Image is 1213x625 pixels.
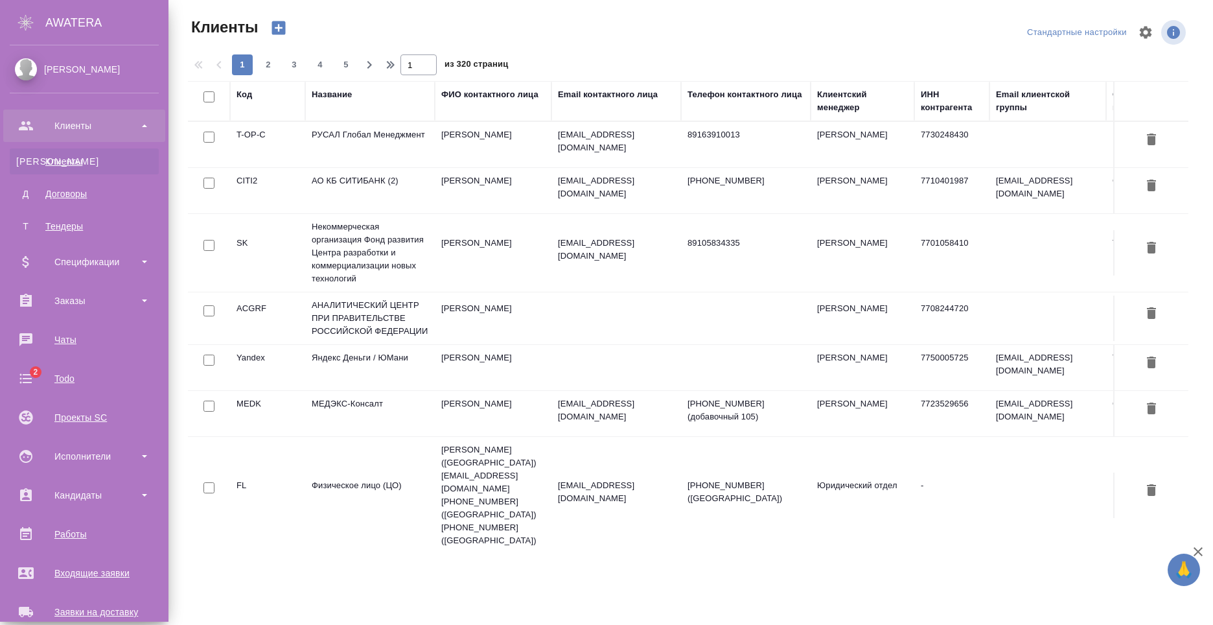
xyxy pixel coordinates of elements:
[1140,174,1162,198] button: Удалить
[435,345,551,390] td: [PERSON_NAME]
[1140,128,1162,152] button: Удалить
[10,148,159,174] a: [PERSON_NAME]Клиенты
[1106,122,1210,167] td: Русал
[1106,473,1210,518] td: ЦО
[1106,345,1210,390] td: Таганка
[435,437,551,554] td: [PERSON_NAME] ([GEOGRAPHIC_DATA]) [EMAIL_ADDRESS][DOMAIN_NAME] [PHONE_NUMBER] ([GEOGRAPHIC_DATA])...
[811,391,914,436] td: [PERSON_NAME]
[305,292,435,344] td: АНАЛИТИЧЕСКИЙ ЦЕНТР ПРИ ПРАВИТЕЛЬСТВЕ РОССИЙСКОЙ ФЕДЕРАЦИИ
[1140,397,1162,421] button: Удалить
[230,391,305,436] td: MEDK
[558,397,675,423] p: [EMAIL_ADDRESS][DOMAIN_NAME]
[10,369,159,388] div: Todo
[10,408,159,427] div: Проекты SC
[10,330,159,349] div: Чаты
[1106,230,1210,276] td: Технический
[258,58,279,71] span: 2
[817,88,908,114] div: Клиентский менеджер
[996,88,1100,114] div: Email клиентской группы
[435,296,551,341] td: [PERSON_NAME]
[10,563,159,583] div: Входящие заявки
[284,54,305,75] button: 3
[305,168,435,213] td: АО КБ СИТИБАНК (2)
[1173,556,1195,584] span: 🙏
[989,168,1106,213] td: [EMAIL_ADDRESS][DOMAIN_NAME]
[10,447,159,466] div: Исполнители
[914,296,989,341] td: 7708244720
[441,88,538,101] div: ФИО контактного лица
[687,479,804,505] p: [PHONE_NUMBER] ([GEOGRAPHIC_DATA])
[687,128,804,141] p: 89163910013
[811,122,914,167] td: [PERSON_NAME]
[558,237,675,263] p: [EMAIL_ADDRESS][DOMAIN_NAME]
[558,88,658,101] div: Email контактного лица
[989,391,1106,436] td: [EMAIL_ADDRESS][DOMAIN_NAME]
[914,230,989,276] td: 7701058410
[3,557,165,589] a: Входящие заявки
[1130,17,1161,48] span: Настроить таблицу
[3,362,165,395] a: 2Todo
[687,237,804,250] p: 89105834335
[811,473,914,518] td: Юридический отдел
[1168,554,1200,586] button: 🙏
[336,54,356,75] button: 5
[305,473,435,518] td: Физическое лицо (ЦО)
[435,230,551,276] td: [PERSON_NAME]
[230,230,305,276] td: SK
[188,17,258,38] span: Клиенты
[310,58,330,71] span: 4
[811,296,914,341] td: [PERSON_NAME]
[558,174,675,200] p: [EMAIL_ADDRESS][DOMAIN_NAME]
[1140,237,1162,261] button: Удалить
[921,88,983,114] div: ИНН контрагента
[1140,351,1162,375] button: Удалить
[230,473,305,518] td: FL
[558,479,675,505] p: [EMAIL_ADDRESS][DOMAIN_NAME]
[230,122,305,167] td: T-OP-C
[230,296,305,341] td: ACGRF
[687,397,804,423] p: [PHONE_NUMBER] (добавочный 105)
[10,213,159,239] a: ТТендеры
[914,168,989,213] td: 7710401987
[16,187,152,200] div: Договоры
[435,168,551,213] td: [PERSON_NAME]
[10,602,159,622] div: Заявки на доставку
[305,345,435,390] td: Яндекс Деньги / ЮМани
[1106,391,1210,436] td: Сити3
[811,168,914,213] td: [PERSON_NAME]
[687,88,802,101] div: Телефон контактного лица
[10,486,159,505] div: Кандидаты
[914,122,989,167] td: 7730248430
[445,56,508,75] span: из 320 страниц
[1140,302,1162,326] button: Удалить
[811,345,914,390] td: [PERSON_NAME]
[435,122,551,167] td: [PERSON_NAME]
[3,324,165,356] a: Чаты
[10,116,159,136] div: Клиенты
[336,58,356,71] span: 5
[305,122,435,167] td: РУСАЛ Глобал Менеджмент
[1140,479,1162,503] button: Удалить
[3,401,165,434] a: Проекты SC
[305,391,435,436] td: МЕДЭКС-Консалт
[10,525,159,544] div: Работы
[811,230,914,276] td: [PERSON_NAME]
[1106,168,1210,213] td: Сити
[310,54,330,75] button: 4
[10,291,159,311] div: Заказы
[263,17,294,39] button: Создать
[258,54,279,75] button: 2
[914,473,989,518] td: -
[989,345,1106,390] td: [EMAIL_ADDRESS][DOMAIN_NAME]
[305,214,435,292] td: Некоммерческая организация Фонд развития Центра разработки и коммерциализации новых технологий
[1113,88,1203,114] div: Ответственная команда
[237,88,252,101] div: Код
[25,366,45,379] span: 2
[16,155,152,168] div: Клиенты
[558,128,675,154] p: [EMAIL_ADDRESS][DOMAIN_NAME]
[45,10,168,36] div: AWATERA
[914,345,989,390] td: 7750005725
[230,168,305,213] td: CITI2
[435,391,551,436] td: [PERSON_NAME]
[10,181,159,207] a: ДДоговоры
